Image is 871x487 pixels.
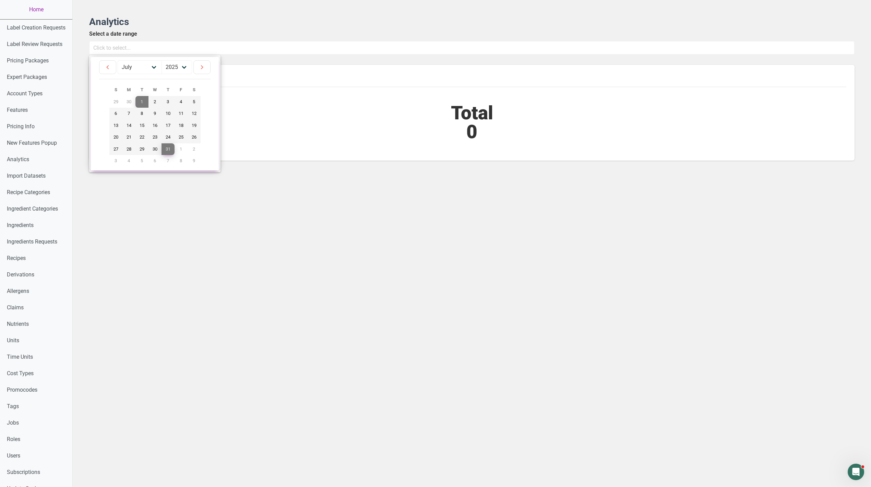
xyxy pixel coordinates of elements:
span: 3 [115,158,117,163]
a: 3 [162,96,175,108]
span: 13 [114,123,118,128]
span: 30 [153,146,157,152]
span: 31 [166,146,170,152]
span: 27 [114,146,118,152]
span: 24 [166,134,170,140]
span: 16 [153,123,157,128]
div: Total 0 [97,104,846,141]
a: 14 [122,120,135,132]
span: 28 [127,146,131,152]
span: 12 [192,111,196,116]
a: 29 [135,143,148,155]
input: Click to select... [89,41,855,55]
span: 11 [179,111,183,116]
span: 15 [140,123,144,128]
span: W [153,87,157,92]
span: 21 [127,134,131,140]
a: 22 [135,131,148,143]
span: 8 [141,111,143,116]
iframe: Intercom live chat [848,464,864,480]
a: 30 [148,143,162,155]
span: 2 [154,99,156,104]
span: 4 [128,158,130,163]
a: 11 [175,108,188,120]
a: 17 [162,120,175,132]
span: 4 [180,99,182,104]
a: 23 [148,131,162,143]
span: 9 [154,111,156,116]
a: 8 [135,108,148,120]
a: 26 [188,131,201,143]
span: M [127,87,131,92]
a: 31 [162,143,175,155]
span: 3 [167,99,169,104]
a: 10 [162,108,175,120]
a: 5 [188,96,201,108]
span: 26 [192,134,196,140]
a: 15 [135,120,148,132]
span: 5 [141,158,143,163]
span: F [180,87,182,92]
a: 24 [162,131,175,143]
span: 22 [140,134,144,140]
span: T [141,87,143,92]
span: 29 [114,99,118,104]
a: 18 [175,120,188,132]
span: T [167,87,169,92]
span: 6 [154,158,156,163]
span: 25 [179,134,183,140]
span: 29 [140,146,144,152]
span: S [115,87,117,92]
span: 18 [179,123,183,128]
span: 19 [192,123,196,128]
a: 1 [135,96,148,108]
span: 30 [127,99,131,104]
a: 7 [122,108,135,120]
a: 25 [175,131,188,143]
a: 2 [148,96,162,108]
span: 8 [180,158,182,163]
a: 20 [109,131,122,143]
a: 19 [188,120,201,132]
a: 16 [148,120,162,132]
span: 5 [193,99,195,104]
a: 12 [188,108,201,120]
span: 17 [166,123,170,128]
a: 4 [175,96,188,108]
span: 20 [114,134,118,140]
span: 7 [128,111,130,116]
a: 13 [109,120,122,132]
span: 23 [153,134,157,140]
span: 10 [166,111,170,116]
span: S [193,87,195,92]
span: 9 [193,158,195,163]
h1: Analytics [89,16,855,27]
a: 28 [122,143,135,155]
a: 21 [122,131,135,143]
span: 1 [141,99,143,104]
span: 7 [167,158,169,163]
a: 6 [109,108,122,120]
label: Select a date range [89,30,855,38]
a: 27 [109,143,122,155]
span: 14 [127,123,131,128]
span: 6 [115,111,117,116]
span: 1 [180,146,182,152]
span: 2 [193,146,195,152]
a: 9 [148,108,162,120]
